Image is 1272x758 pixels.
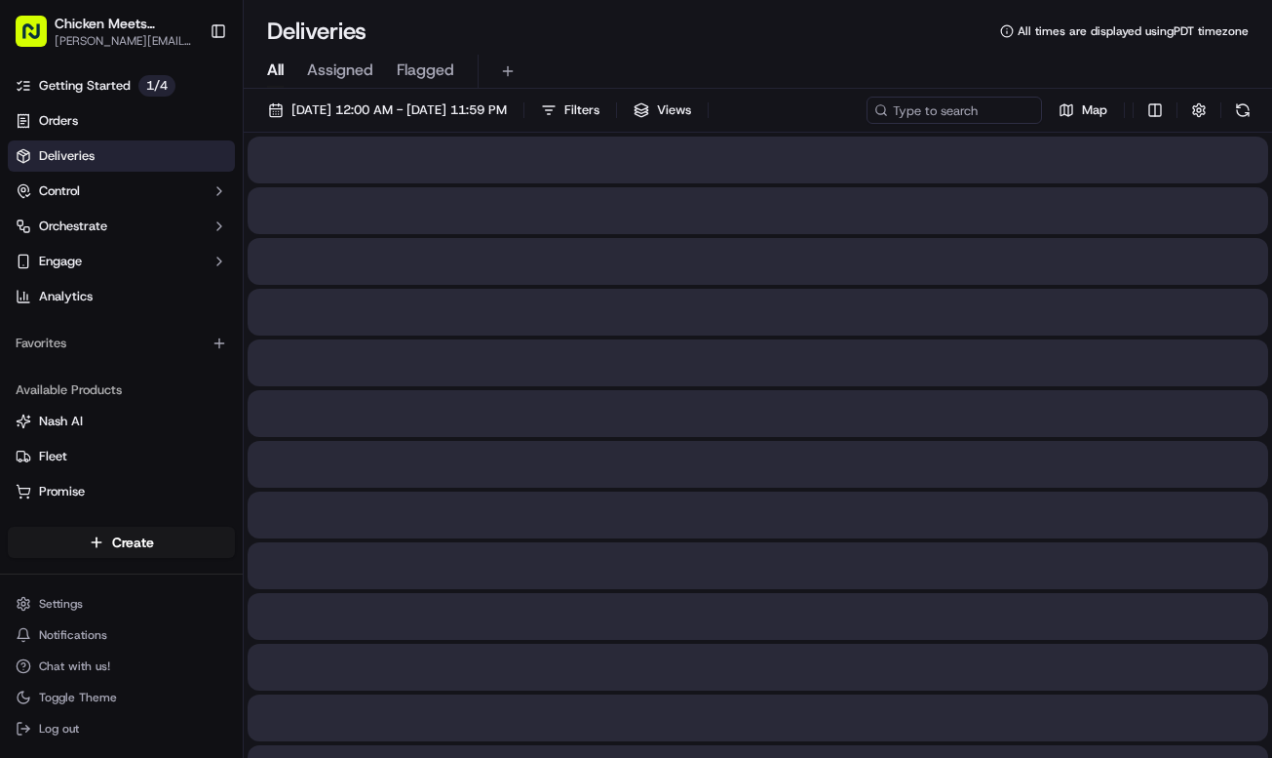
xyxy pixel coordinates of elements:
button: Fleet [8,441,235,472]
button: Orchestrate [8,211,235,242]
button: Log out [8,715,235,742]
button: Chicken Meets [PERSON_NAME] [55,14,194,33]
input: Type to search [867,97,1042,124]
span: Promise [39,483,85,500]
span: Deliveries [39,147,95,165]
a: Analytics [8,281,235,312]
p: 1 / 4 [138,75,175,97]
span: Fleet [39,448,67,465]
span: [DATE] 12:00 AM - [DATE] 11:59 PM [291,101,507,119]
a: Nash AI [16,413,227,430]
div: Available Products [8,375,235,406]
span: Chat with us! [39,658,110,674]
span: Analytics [39,288,93,305]
button: [DATE] 12:00 AM - [DATE] 11:59 PM [259,97,516,124]
button: Notifications [8,621,235,649]
span: Engage [39,253,82,270]
button: Create [8,527,235,558]
button: Promise [8,476,235,507]
span: Create [112,533,154,552]
span: All [267,59,284,82]
span: Getting Started [39,77,131,95]
button: Nash AI [8,406,235,437]
span: Flagged [397,59,454,82]
button: Chicken Meets [PERSON_NAME][PERSON_NAME][EMAIL_ADDRESS][DOMAIN_NAME] [8,8,202,55]
button: Refresh [1229,97,1256,124]
span: Map [1082,101,1107,119]
span: Filters [564,101,599,119]
a: Deliveries [8,140,235,172]
a: Promise [16,483,227,500]
h1: Deliveries [267,16,366,47]
button: Filters [532,97,608,124]
span: All times are displayed using PDT timezone [1018,23,1249,39]
span: Views [657,101,691,119]
span: Toggle Theme [39,690,117,705]
button: Views [625,97,700,124]
a: Fleet [16,448,227,465]
span: Log out [39,721,79,737]
span: Control [39,182,80,200]
div: Favorites [8,328,235,359]
button: Engage [8,246,235,277]
button: Toggle Theme [8,684,235,711]
span: Orders [39,112,78,130]
span: Orchestrate [39,218,107,235]
span: Nash AI [39,413,83,430]
button: [PERSON_NAME][EMAIL_ADDRESS][DOMAIN_NAME] [55,33,194,49]
a: Getting Started1/4 [8,70,235,101]
span: Notifications [39,627,107,643]
button: Map [1050,97,1116,124]
button: Settings [8,590,235,618]
button: Chat with us! [8,653,235,680]
span: Assigned [307,59,373,82]
button: Control [8,176,235,207]
a: Orders [8,105,235,137]
span: Settings [39,596,83,612]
